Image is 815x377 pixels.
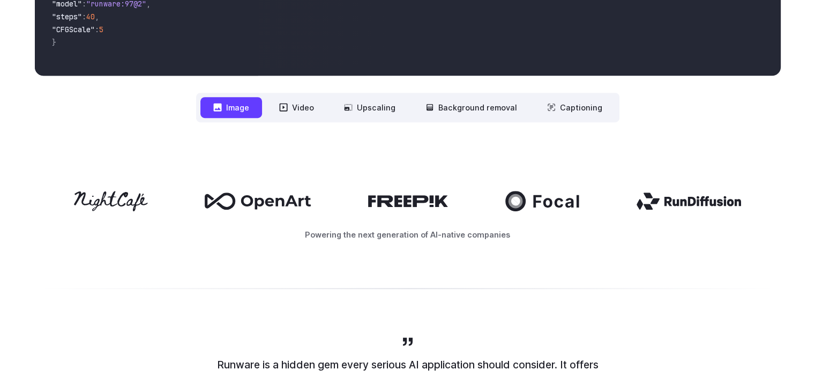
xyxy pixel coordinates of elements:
[52,12,82,21] span: "steps"
[35,228,781,241] p: Powering the next generation of AI-native companies
[95,25,99,34] span: :
[95,12,99,21] span: ,
[200,97,262,118] button: Image
[331,97,408,118] button: Upscaling
[266,97,327,118] button: Video
[534,97,615,118] button: Captioning
[86,12,95,21] span: 40
[99,25,103,34] span: 5
[413,97,530,118] button: Background removal
[52,38,56,47] span: }
[52,25,95,34] span: "CFGScale"
[82,12,86,21] span: :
